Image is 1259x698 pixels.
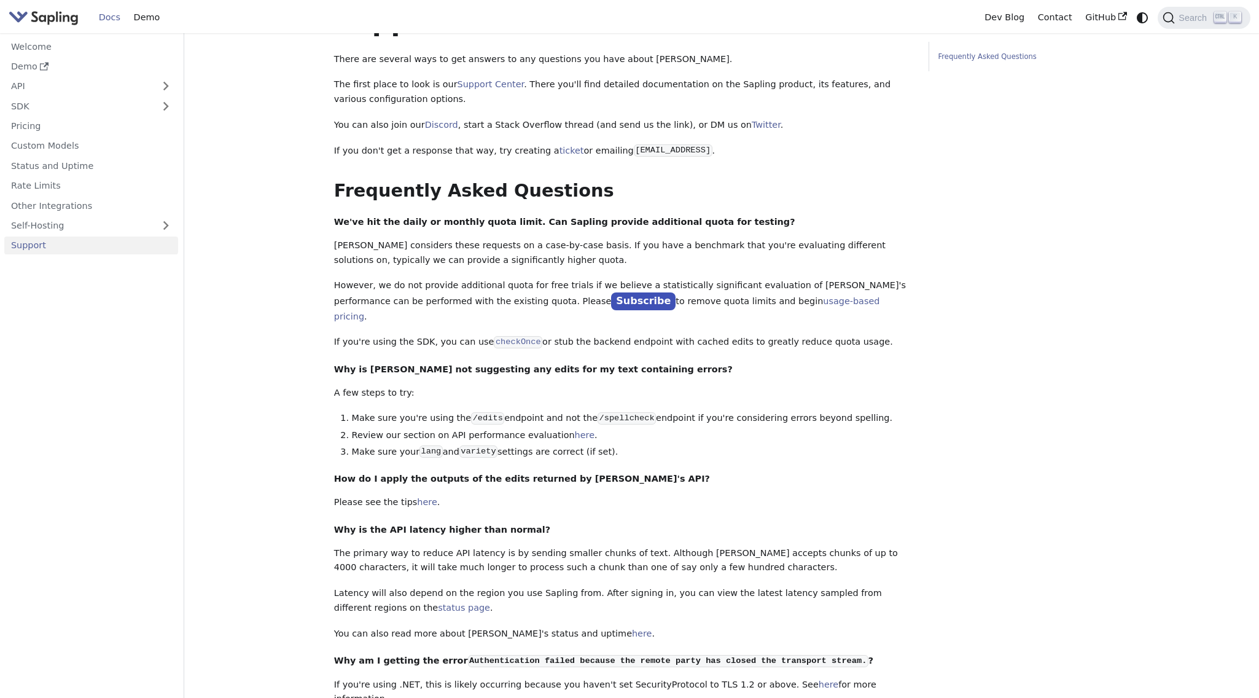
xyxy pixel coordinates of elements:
h4: How do I apply the outputs of the edits returned by [PERSON_NAME]'s API? [334,473,911,484]
button: Switch between dark and light mode (currently system mode) [1134,9,1152,26]
code: variety [459,445,497,458]
li: Make sure you're using the endpoint and not the endpoint if you're considering errors beyond spel... [352,411,911,426]
a: Discord [425,120,458,130]
a: ticket [559,146,584,155]
p: The primary way to reduce API latency is by sending smaller chunks of text. Although [PERSON_NAME... [334,546,911,576]
p: Latency will also depend on the region you use Sapling from. After signing in, you can view the l... [334,586,911,616]
a: Twitter [752,120,781,130]
p: If you don't get a response that way, try creating a or emailing . [334,144,911,159]
h4: Why is [PERSON_NAME] not suggesting any edits for my text containing errors? [334,364,911,375]
span: Search [1175,13,1214,23]
p: [PERSON_NAME] considers these requests on a case-by-case basis. If you have a benchmark that you'... [334,238,911,268]
a: Custom Models [4,137,178,155]
a: Frequently Asked Questions [938,51,1105,63]
code: [EMAIL_ADDRESS] [634,144,712,157]
a: Demo [4,58,178,76]
a: Other Integrations [4,197,178,214]
h4: Why am I getting the error ? [334,655,911,667]
li: Make sure your and settings are correct (if set). [352,445,911,460]
code: checkOnce [494,336,542,348]
h2: Frequently Asked Questions [334,180,911,202]
a: Subscribe [611,292,676,310]
p: If you're using the SDK, you can use or stub the backend endpoint with cached edits to greatly re... [334,335,911,350]
h4: We've hit the daily or monthly quota limit. Can Sapling provide additional quota for testing? [334,216,911,227]
a: Support [4,237,178,254]
button: Search (Ctrl+K) [1158,7,1250,29]
a: API [4,77,154,95]
code: lang [419,445,443,458]
a: Demo [127,8,166,27]
li: Review our section on API performance evaluation . [352,428,911,443]
button: Expand sidebar category 'API' [154,77,178,95]
a: checkOnce [494,337,542,347]
p: The first place to look is our . There you'll find detailed documentation on the Sapling product,... [334,77,911,107]
a: usage-based pricing [334,296,880,321]
a: here [417,497,437,507]
a: GitHub [1078,8,1133,27]
code: /spellcheck [598,412,656,425]
a: Status and Uptime [4,157,178,174]
a: here [575,430,594,440]
a: Dev Blog [978,8,1031,27]
p: A few steps to try: [334,386,911,401]
p: However, we do not provide additional quota for free trials if we believe a statistically signifi... [334,278,911,324]
p: Please see the tips . [334,495,911,510]
a: Rate Limits [4,177,178,195]
a: Docs [92,8,127,27]
a: SDK [4,97,154,115]
a: Pricing [4,117,178,135]
a: here [819,680,838,689]
a: Support Center [458,79,524,89]
a: Contact [1031,8,1079,27]
code: /edits [471,412,504,425]
h4: Why is the API latency higher than normal? [334,524,911,535]
button: Expand sidebar category 'SDK' [154,97,178,115]
p: You can also join our , start a Stack Overflow thread (and send us the link), or DM us on . [334,118,911,133]
code: Authentication failed because the remote party has closed the transport stream. [468,655,868,667]
kbd: K [1229,12,1241,23]
a: Welcome [4,37,178,55]
a: status page [438,603,490,613]
a: Self-Hosting [4,217,178,235]
img: Sapling.ai [9,9,79,26]
p: You can also read more about [PERSON_NAME]'s status and uptime . [334,627,911,641]
a: here [632,629,652,638]
p: There are several ways to get answers to any questions you have about [PERSON_NAME]. [334,52,911,67]
a: Sapling.ai [9,9,83,26]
